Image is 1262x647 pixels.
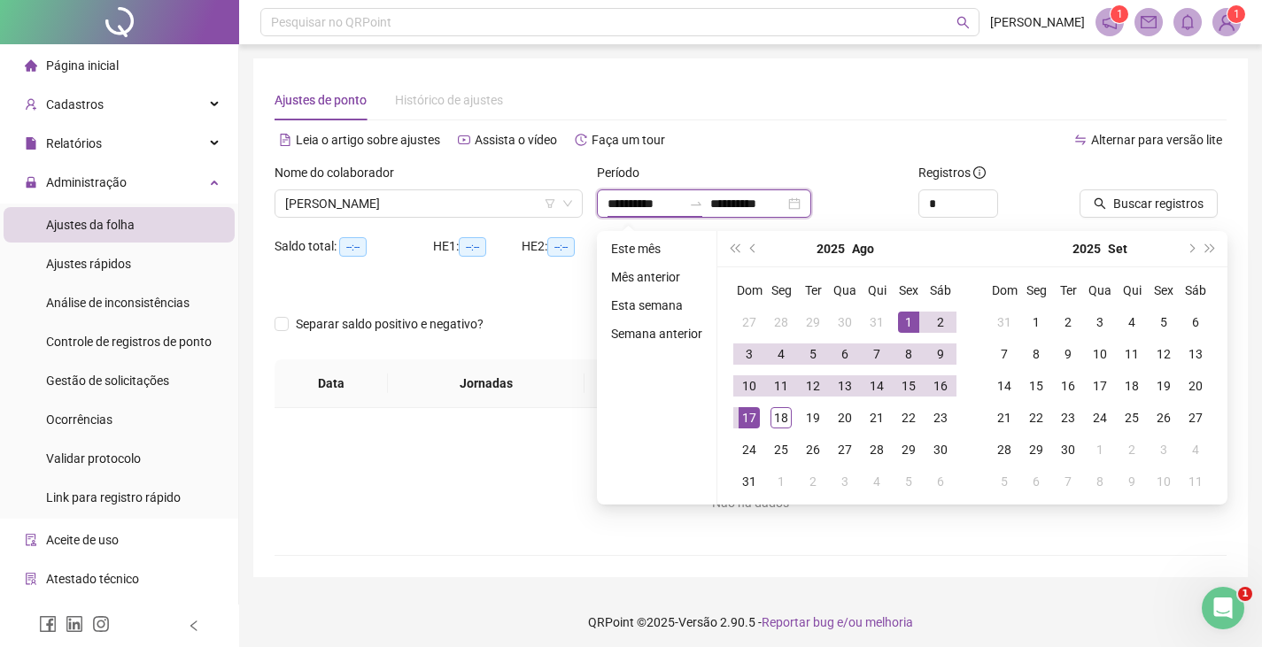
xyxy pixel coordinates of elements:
td: 2025-08-31 [988,306,1020,338]
td: 2025-09-02 [797,466,829,497]
div: 21 [994,407,1015,428]
span: linkedin [66,615,83,633]
td: 2025-07-27 [733,306,765,338]
td: 2025-07-28 [765,306,797,338]
li: Este mês [604,238,709,259]
td: 2025-09-05 [1148,306,1180,338]
div: 19 [802,407,824,428]
div: 23 [1057,407,1079,428]
td: 2025-09-05 [893,466,925,497]
span: Ocorrências [46,412,112,427]
div: 10 [1089,343,1111,365]
td: 2025-10-06 [1020,466,1052,497]
td: 2025-08-04 [765,338,797,370]
div: 15 [898,375,919,397]
span: lock [25,176,37,189]
td: 2025-07-30 [829,306,861,338]
div: 28 [770,312,792,333]
span: Atestado técnico [46,572,139,586]
td: 2025-09-01 [765,466,797,497]
span: audit [25,534,37,546]
td: 2025-08-31 [733,466,765,497]
div: 6 [834,343,856,365]
th: Jornadas [388,359,585,408]
td: 2025-08-21 [861,402,893,434]
th: Sex [893,274,925,306]
div: 5 [994,471,1015,492]
div: 17 [739,407,760,428]
li: Semana anterior [604,323,709,344]
td: 2025-08-12 [797,370,829,402]
div: 9 [1121,471,1142,492]
div: 29 [898,439,919,460]
div: 5 [802,343,824,365]
td: 2025-07-31 [861,306,893,338]
td: 2025-08-30 [925,434,956,466]
td: 2025-09-15 [1020,370,1052,402]
sup: 1 [1111,5,1128,23]
th: Seg [765,274,797,306]
div: 19 [1153,375,1174,397]
span: history [575,134,587,146]
div: 2 [930,312,951,333]
div: 17 [1089,375,1111,397]
td: 2025-08-01 [893,306,925,338]
div: 22 [898,407,919,428]
div: 24 [739,439,760,460]
td: 2025-09-10 [1084,338,1116,370]
img: 39589 [1213,9,1240,35]
span: mail [1141,14,1157,30]
td: 2025-08-14 [861,370,893,402]
div: 2 [1057,312,1079,333]
td: 2025-08-28 [861,434,893,466]
td: 2025-09-04 [861,466,893,497]
td: 2025-09-06 [925,466,956,497]
button: super-prev-year [724,231,744,266]
td: 2025-09-29 [1020,434,1052,466]
th: Data [275,359,388,408]
span: left [188,620,200,632]
label: Período [597,163,651,182]
div: 31 [994,312,1015,333]
div: 16 [930,375,951,397]
td: 2025-08-02 [925,306,956,338]
span: Buscar registros [1113,194,1204,213]
span: Separar saldo positivo e negativo? [289,314,491,334]
div: 4 [1121,312,1142,333]
button: year panel [1072,231,1101,266]
div: 1 [1089,439,1111,460]
td: 2025-08-16 [925,370,956,402]
div: 26 [802,439,824,460]
td: 2025-09-23 [1052,402,1084,434]
span: Reportar bug e/ou melhoria [762,615,913,629]
span: Gestão de solicitações [46,374,169,388]
span: Administração [46,175,127,189]
div: 8 [1089,471,1111,492]
th: Dom [733,274,765,306]
th: Ter [797,274,829,306]
div: Saldo total: [275,236,433,257]
li: Mês anterior [604,266,709,288]
td: 2025-08-05 [797,338,829,370]
th: Sáb [1180,274,1212,306]
th: Qua [1084,274,1116,306]
td: 2025-08-11 [765,370,797,402]
div: 4 [770,343,792,365]
td: 2025-09-17 [1084,370,1116,402]
td: 2025-09-20 [1180,370,1212,402]
td: 2025-09-26 [1148,402,1180,434]
span: bell [1180,14,1196,30]
div: 5 [898,471,919,492]
div: 28 [994,439,1015,460]
span: filter [545,198,555,209]
span: swap-right [689,196,703,211]
div: 9 [1057,343,1079,365]
label: Nome do colaborador [275,163,406,182]
td: 2025-08-25 [765,434,797,466]
span: Ajustes de ponto [275,93,367,107]
div: 21 [866,407,887,428]
div: 8 [898,343,919,365]
div: 18 [770,407,792,428]
span: youtube [458,134,470,146]
td: 2025-08-22 [893,402,925,434]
